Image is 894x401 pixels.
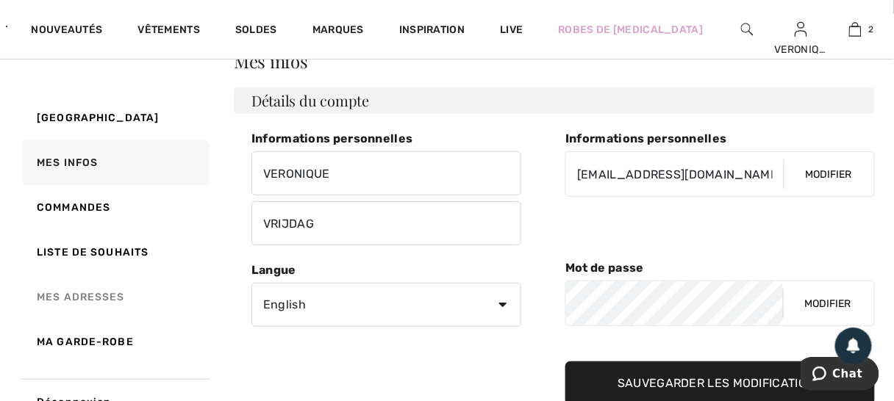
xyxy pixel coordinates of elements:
[565,131,875,145] h5: Informations personnelles
[251,263,521,277] h5: Langue
[774,42,827,57] div: VERONIQUE
[801,357,879,394] iframe: Ouvre un widget dans lequel vous pouvez chatter avec l’un de nos agents
[795,22,807,36] a: Se connecter
[565,261,644,275] span: Mot de passe
[849,21,862,38] img: Mon panier
[783,281,873,325] button: Modifier
[234,87,875,114] h3: Détails du compte
[869,23,874,36] span: 2
[251,201,521,245] input: Nom de famille
[19,319,210,364] a: Ma garde-robe
[31,24,102,39] a: Nouveautés
[500,22,523,37] a: Live
[251,131,521,145] h5: Informations personnelles
[19,185,210,230] a: Commandes
[795,21,807,38] img: Mes infos
[235,24,277,39] a: Soldes
[234,52,875,70] h2: Mes infos
[19,275,210,319] a: Mes adresses
[19,140,210,185] a: Mes infos
[312,24,364,39] a: Marques
[251,151,521,195] input: Prénom
[784,152,874,196] button: Modifier
[399,24,465,39] span: Inspiration
[6,12,7,41] img: 1ère Avenue
[559,22,704,37] a: Robes de [MEDICAL_DATA]
[741,21,754,38] img: recherche
[19,230,210,275] a: Liste de souhaits
[37,112,159,124] span: [GEOGRAPHIC_DATA]
[137,24,200,39] a: Vêtements
[829,21,882,38] a: 2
